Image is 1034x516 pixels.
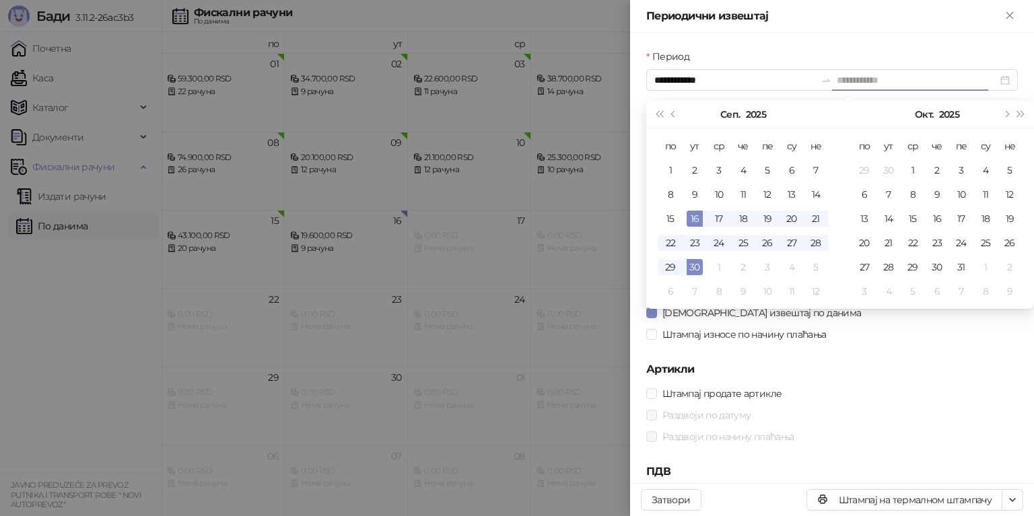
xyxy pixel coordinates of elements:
td: 2025-10-07 [683,279,707,303]
div: 9 [687,186,703,202]
td: 2025-10-02 [925,158,949,182]
td: 2025-09-20 [780,207,804,231]
div: 10 [711,186,727,202]
button: Следећи месец (PageDown) [998,101,1013,128]
div: 2 [735,259,751,275]
td: 2025-10-26 [998,231,1022,255]
td: 2025-09-23 [683,231,707,255]
button: Изабери месец [915,101,933,128]
td: 2025-10-08 [707,279,731,303]
h5: Артикли [646,361,1018,377]
td: 2025-11-06 [925,279,949,303]
div: 30 [929,259,945,275]
div: 30 [687,259,703,275]
th: пе [949,134,973,158]
td: 2025-09-30 [683,255,707,279]
td: 2025-09-01 [658,158,683,182]
div: 29 [856,162,872,178]
div: 11 [977,186,994,202]
th: не [998,134,1022,158]
td: 2025-10-01 [901,158,925,182]
td: 2025-11-04 [876,279,901,303]
div: 2 [687,162,703,178]
div: 15 [662,211,679,227]
td: 2025-10-12 [804,279,828,303]
td: 2025-10-18 [973,207,998,231]
td: 2025-09-16 [683,207,707,231]
div: 18 [735,211,751,227]
div: 12 [808,283,824,299]
button: Следећа година (Control + right) [1014,101,1029,128]
td: 2025-10-04 [973,158,998,182]
td: 2025-10-31 [949,255,973,279]
div: 13 [784,186,800,202]
td: 2025-09-07 [804,158,828,182]
div: 3 [711,162,727,178]
td: 2025-09-10 [707,182,731,207]
button: Претходна година (Control + left) [652,101,666,128]
button: Изабери годину [939,101,959,128]
td: 2025-10-04 [780,255,804,279]
td: 2025-10-19 [998,207,1022,231]
div: 28 [881,259,897,275]
button: Штампај на термалном штампачу [806,489,1002,511]
td: 2025-10-03 [755,255,780,279]
div: 22 [905,235,921,251]
span: [DEMOGRAPHIC_DATA] извештај по данима [657,305,866,320]
div: 24 [711,235,727,251]
div: 8 [662,186,679,202]
div: 17 [953,211,969,227]
td: 2025-10-24 [949,231,973,255]
td: 2025-09-26 [755,231,780,255]
td: 2025-10-21 [876,231,901,255]
td: 2025-09-08 [658,182,683,207]
td: 2025-10-27 [852,255,876,279]
button: Затвори [641,489,701,511]
td: 2025-10-28 [876,255,901,279]
div: 9 [1002,283,1018,299]
td: 2025-09-29 [852,158,876,182]
div: 5 [808,259,824,275]
div: 12 [1002,186,1018,202]
td: 2025-11-08 [973,279,998,303]
div: 11 [735,186,751,202]
div: 21 [881,235,897,251]
td: 2025-10-30 [925,255,949,279]
div: 5 [1002,162,1018,178]
td: 2025-10-23 [925,231,949,255]
div: 4 [784,259,800,275]
td: 2025-10-01 [707,255,731,279]
div: 7 [687,283,703,299]
th: ут [876,134,901,158]
div: 31 [953,259,969,275]
div: 7 [881,186,897,202]
th: су [973,134,998,158]
div: 7 [953,283,969,299]
td: 2025-11-01 [973,255,998,279]
div: 17 [711,211,727,227]
div: 14 [808,186,824,202]
div: 11 [784,283,800,299]
div: 21 [808,211,824,227]
td: 2025-10-12 [998,182,1022,207]
td: 2025-09-30 [876,158,901,182]
td: 2025-09-19 [755,207,780,231]
div: 26 [759,235,775,251]
td: 2025-09-15 [658,207,683,231]
div: 9 [929,186,945,202]
th: не [804,134,828,158]
div: 6 [662,283,679,299]
div: 29 [662,259,679,275]
div: 30 [881,162,897,178]
td: 2025-10-06 [658,279,683,303]
td: 2025-09-05 [755,158,780,182]
div: 3 [953,162,969,178]
td: 2025-09-18 [731,207,755,231]
td: 2025-11-09 [998,279,1022,303]
span: Раздвоји по датуму [657,408,756,422]
div: 6 [929,283,945,299]
th: че [731,134,755,158]
td: 2025-10-05 [804,255,828,279]
td: 2025-09-29 [658,255,683,279]
div: 26 [1002,235,1018,251]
